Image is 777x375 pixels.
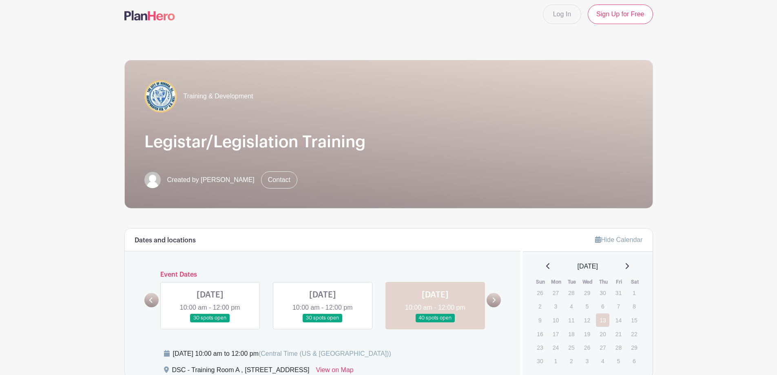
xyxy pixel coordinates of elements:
p: 11 [564,314,578,326]
a: Sign Up for Free [588,4,653,24]
a: Log In [543,4,581,24]
th: Wed [580,278,596,286]
img: logo-507f7623f17ff9eddc593b1ce0a138ce2505c220e1c5a4e2b4648c50719b7d32.svg [124,11,175,20]
h6: Dates and locations [135,237,196,244]
a: Contact [261,171,297,189]
h6: Event Dates [159,271,487,279]
p: 26 [580,341,594,354]
p: 28 [564,286,578,299]
p: 19 [580,328,594,340]
p: 27 [549,286,562,299]
span: Created by [PERSON_NAME] [167,175,255,185]
th: Thu [595,278,611,286]
p: 22 [627,328,641,340]
p: 1 [627,286,641,299]
span: [DATE] [578,262,598,271]
p: 25 [564,341,578,354]
span: (Central Time (US & [GEOGRAPHIC_DATA])) [259,350,391,357]
p: 6 [627,355,641,367]
p: 18 [564,328,578,340]
p: 3 [549,300,562,313]
p: 28 [612,341,625,354]
th: Sat [627,278,643,286]
p: 21 [612,328,625,340]
a: Hide Calendar [595,236,642,243]
th: Tue [564,278,580,286]
h1: Legistar/Legislation Training [144,132,633,152]
th: Mon [549,278,564,286]
p: 20 [596,328,609,340]
p: 17 [549,328,562,340]
p: 30 [596,286,609,299]
th: Sun [533,278,549,286]
th: Fri [611,278,627,286]
p: 5 [612,355,625,367]
p: 14 [612,314,625,326]
p: 27 [596,341,609,354]
p: 29 [580,286,594,299]
p: 8 [627,300,641,313]
p: 12 [580,314,594,326]
p: 29 [627,341,641,354]
p: 6 [596,300,609,313]
p: 2 [533,300,547,313]
p: 15 [627,314,641,326]
p: 23 [533,341,547,354]
img: default-ce2991bfa6775e67f084385cd625a349d9dcbb7a52a09fb2fda1e96e2d18dcdb.png [144,172,161,188]
p: 1 [549,355,562,367]
p: 5 [580,300,594,313]
p: 7 [612,300,625,313]
p: 9 [533,314,547,326]
p: 2 [564,355,578,367]
a: 13 [596,313,609,327]
div: [DATE] 10:00 am to 12:00 pm [173,349,391,359]
p: 16 [533,328,547,340]
p: 26 [533,286,547,299]
p: 10 [549,314,562,326]
p: 30 [533,355,547,367]
p: 3 [580,355,594,367]
p: 31 [612,286,625,299]
p: 4 [596,355,609,367]
p: 4 [564,300,578,313]
img: COA%20logo%20(2).jpg [144,80,177,113]
p: 24 [549,341,562,354]
span: Training & Development [184,91,253,101]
